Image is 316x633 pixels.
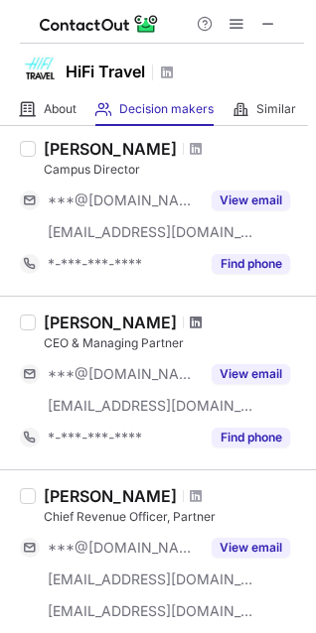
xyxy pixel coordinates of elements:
[48,191,200,209] span: ***@[DOMAIN_NAME]
[256,101,296,117] span: Similar
[48,602,254,620] span: [EMAIL_ADDRESS][DOMAIN_NAME]
[212,254,290,274] button: Reveal Button
[48,365,200,383] span: ***@[DOMAIN_NAME]
[66,60,145,83] h1: HiFi Travel
[44,161,304,179] div: Campus Director
[20,49,60,88] img: 174a23e2fe153f85ae16628e27cd80a4
[48,223,254,241] span: [EMAIL_ADDRESS][DOMAIN_NAME]
[44,508,304,526] div: Chief Revenue Officer, Partner
[40,12,159,36] img: ContactOut v5.3.10
[212,538,290,558] button: Reveal Button
[212,428,290,447] button: Reveal Button
[44,101,77,117] span: About
[44,313,177,332] div: [PERSON_NAME]
[212,364,290,384] button: Reveal Button
[44,334,304,352] div: CEO & Managing Partner
[44,486,177,506] div: [PERSON_NAME]
[48,539,200,557] span: ***@[DOMAIN_NAME]
[44,139,177,159] div: [PERSON_NAME]
[119,101,214,117] span: Decision makers
[212,190,290,210] button: Reveal Button
[48,397,254,415] span: [EMAIL_ADDRESS][DOMAIN_NAME]
[48,570,254,588] span: [EMAIL_ADDRESS][DOMAIN_NAME]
